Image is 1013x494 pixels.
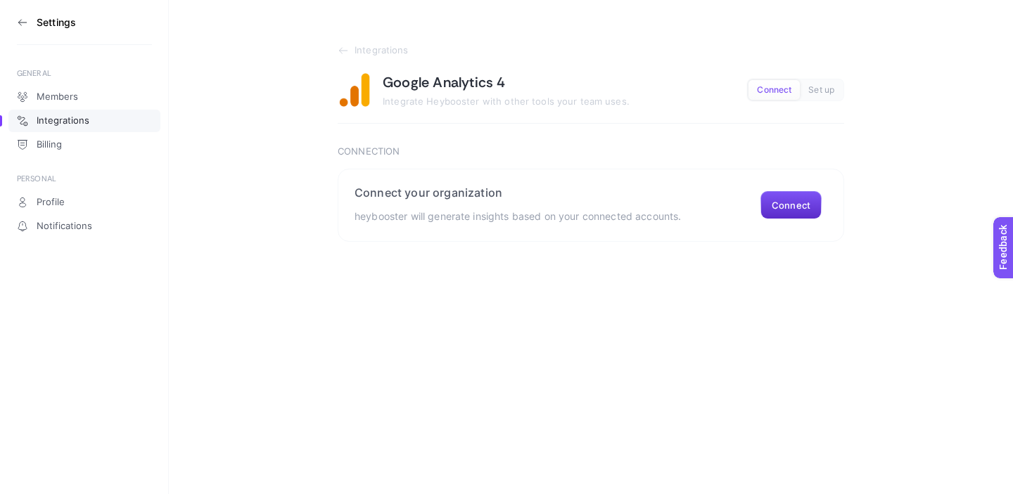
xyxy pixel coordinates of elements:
[37,139,62,150] span: Billing
[808,85,834,96] span: Set up
[37,115,89,126] span: Integrations
[748,80,800,100] button: Connect
[760,191,822,219] button: Connect
[355,186,681,200] h2: Connect your organization
[8,86,160,108] a: Members
[37,17,76,28] h3: Settings
[37,221,92,232] span: Notifications
[8,134,160,156] a: Billing
[355,208,681,225] p: heybooster will generate insights based on your connected accounts.
[383,73,506,91] h1: Google Analytics 4
[338,45,844,56] a: Integrations
[17,173,152,184] div: PERSONAL
[757,85,791,96] span: Connect
[338,146,844,157] h3: Connection
[8,215,160,238] a: Notifications
[8,191,160,214] a: Profile
[37,91,78,103] span: Members
[383,96,630,107] span: Integrate Heybooster with other tools your team uses.
[37,197,65,208] span: Profile
[8,4,53,15] span: Feedback
[355,45,409,56] span: Integrations
[8,110,160,132] a: Integrations
[17,67,152,79] div: GENERAL
[800,80,843,100] button: Set up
